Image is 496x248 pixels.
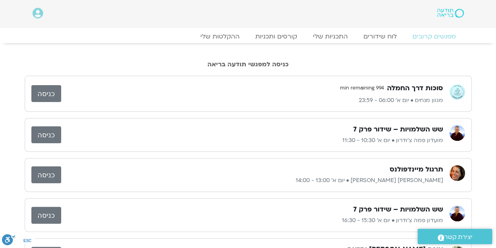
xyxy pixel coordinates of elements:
[61,96,443,105] p: מגוון מנחים • יום א׳ 06:00 - 23:59
[31,207,61,224] a: כניסה
[337,82,387,94] span: 994 min remaining
[356,33,405,40] a: לוח שידורים
[444,232,472,243] span: יצירת קשר
[247,33,305,40] a: קורסים ותכניות
[61,216,443,225] p: מועדון פמה צ'ודרון • יום א׳ 15:30 - 16:30
[418,229,492,244] a: יצירת קשר
[353,205,443,214] h3: שש השלמויות – שידור פרק 7
[193,33,247,40] a: ההקלטות שלי
[61,136,443,145] p: מועדון פמה צ'ודרון • יום א׳ 10:30 - 11:30
[387,84,443,93] h3: סוכות דרך החמלה
[305,33,356,40] a: התכניות שלי
[449,206,465,221] img: מועדון פמה צ'ודרון
[390,165,443,174] h3: תרגול מיינדפולנס
[31,85,61,102] a: כניסה
[61,176,443,185] p: [PERSON_NAME] [PERSON_NAME] • יום א׳ 13:00 - 14:00
[33,33,464,40] nav: Menu
[449,125,465,141] img: מועדון פמה צ'ודרון
[449,165,465,181] img: סיגל בירן אבוחצירה
[31,126,61,143] a: כניסה
[449,84,465,100] img: מגוון מנחים
[353,125,443,134] h3: שש השלמויות – שידור פרק 7
[405,33,464,40] a: מפגשים קרובים
[25,61,472,68] h2: כניסה למפגשי תודעה בריאה
[31,166,61,183] a: כניסה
